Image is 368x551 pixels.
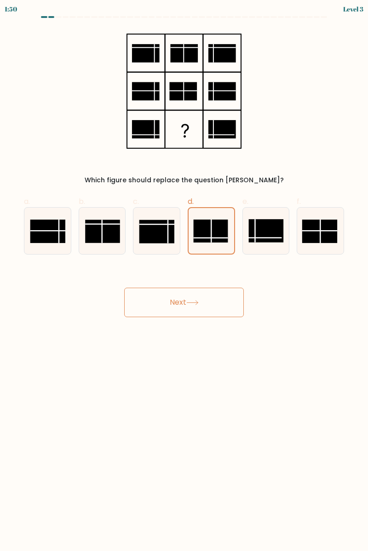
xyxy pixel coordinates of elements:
[297,196,301,207] span: f.
[124,288,244,317] button: Next
[5,4,17,14] div: 1:50
[343,4,363,14] div: Level 3
[29,175,339,185] div: Which figure should replace the question [PERSON_NAME]?
[188,196,194,207] span: d.
[242,196,248,207] span: e.
[133,196,139,207] span: c.
[79,196,85,207] span: b.
[24,196,30,207] span: a.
